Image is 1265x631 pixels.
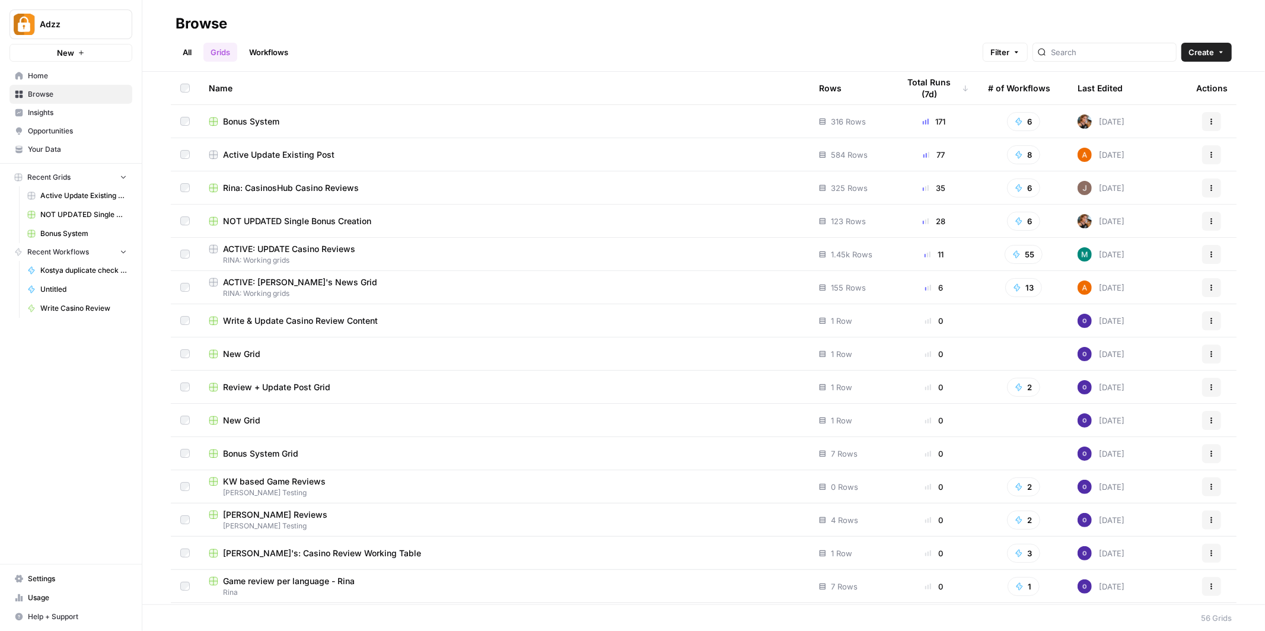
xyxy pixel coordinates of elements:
[1078,281,1092,295] img: 1uqwqwywk0hvkeqipwlzjk5gjbnq
[988,72,1050,104] div: # of Workflows
[176,43,199,62] a: All
[899,149,969,161] div: 77
[899,215,969,227] div: 28
[40,190,127,201] span: Active Update Existing Post
[242,43,295,62] a: Workflows
[990,46,1009,58] span: Filter
[209,72,800,104] div: Name
[1078,148,1124,162] div: [DATE]
[831,547,852,559] span: 1 Row
[223,381,330,393] span: Review + Update Post Grid
[9,85,132,104] a: Browse
[1078,413,1124,428] div: [DATE]
[9,140,132,159] a: Your Data
[831,481,858,493] span: 0 Rows
[14,14,35,35] img: Adzz Logo
[1078,72,1123,104] div: Last Edited
[1007,477,1040,496] button: 2
[831,248,872,260] span: 1.45k Rows
[28,126,127,136] span: Opportunities
[1078,513,1124,527] div: [DATE]
[1078,579,1124,594] div: [DATE]
[223,182,359,194] span: Rina: CasinosHub Casino Reviews
[899,415,969,426] div: 0
[223,149,334,161] span: Active Update Existing Post
[176,14,227,33] div: Browse
[1078,214,1124,228] div: [DATE]
[1196,72,1228,104] div: Actions
[1007,212,1040,231] button: 6
[1005,278,1042,297] button: 13
[1078,247,1092,262] img: slv4rmlya7xgt16jt05r5wgtlzht
[1078,380,1124,394] div: [DATE]
[9,66,132,85] a: Home
[209,521,800,531] span: [PERSON_NAME] Testing
[1051,46,1171,58] input: Search
[1201,612,1232,624] div: 56 Grids
[831,282,866,294] span: 155 Rows
[209,255,800,266] span: RINA: Working grids
[209,487,800,498] span: [PERSON_NAME] Testing
[831,448,858,460] span: 7 Rows
[9,569,132,588] a: Settings
[9,44,132,62] button: New
[1188,46,1214,58] span: Create
[1078,281,1124,295] div: [DATE]
[209,509,800,531] a: [PERSON_NAME] Reviews[PERSON_NAME] Testing
[209,547,800,559] a: [PERSON_NAME]'s: Casino Review Working Table
[209,288,800,299] span: RINA: Working grids
[1078,447,1092,461] img: c47u9ku7g2b7umnumlgy64eel5a2
[27,172,71,183] span: Recent Grids
[223,415,260,426] span: New Grid
[22,299,132,318] a: Write Casino Review
[223,575,355,587] span: Game review per language - Rina
[831,215,866,227] span: 123 Rows
[40,209,127,220] span: NOT UPDATED Single Bonus Creation
[40,228,127,239] span: Bonus System
[1078,513,1092,527] img: c47u9ku7g2b7umnumlgy64eel5a2
[22,280,132,299] a: Untitled
[28,144,127,155] span: Your Data
[209,276,800,299] a: ACTIVE: [PERSON_NAME]'s News GridRINA: Working grids
[223,547,421,559] span: [PERSON_NAME]'s: Casino Review Working Table
[1078,480,1124,494] div: [DATE]
[209,116,800,128] a: Bonus System
[209,587,800,598] span: Rina
[223,448,298,460] span: Bonus System Grid
[1078,181,1092,195] img: qk6vosqy2sb4ovvtvs3gguwethpi
[22,205,132,224] a: NOT UPDATED Single Bonus Creation
[819,72,842,104] div: Rows
[209,315,800,327] a: Write & Update Casino Review Content
[28,107,127,118] span: Insights
[223,243,355,255] span: ACTIVE: UPDATE Casino Reviews
[9,103,132,122] a: Insights
[223,509,327,521] span: [PERSON_NAME] Reviews
[1007,112,1040,131] button: 6
[209,448,800,460] a: Bonus System Grid
[899,547,969,559] div: 0
[1078,380,1092,394] img: c47u9ku7g2b7umnumlgy64eel5a2
[1007,511,1040,530] button: 2
[223,476,326,487] span: KW based Game Reviews
[209,348,800,360] a: New Grid
[40,265,127,276] span: Kostya duplicate check CRM
[831,182,868,194] span: 325 Rows
[899,514,969,526] div: 0
[57,47,74,59] span: New
[40,284,127,295] span: Untitled
[1078,347,1124,361] div: [DATE]
[1078,546,1124,560] div: [DATE]
[223,276,377,288] span: ACTIVE: [PERSON_NAME]'s News Grid
[40,303,127,314] span: Write Casino Review
[1007,378,1040,397] button: 2
[209,575,800,598] a: Game review per language - RinaRina
[899,282,969,294] div: 6
[899,481,969,493] div: 0
[28,592,127,603] span: Usage
[9,588,132,607] a: Usage
[831,381,852,393] span: 1 Row
[40,18,111,30] span: Adzz
[899,381,969,393] div: 0
[1078,413,1092,428] img: c47u9ku7g2b7umnumlgy64eel5a2
[223,315,378,327] span: Write & Update Casino Review Content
